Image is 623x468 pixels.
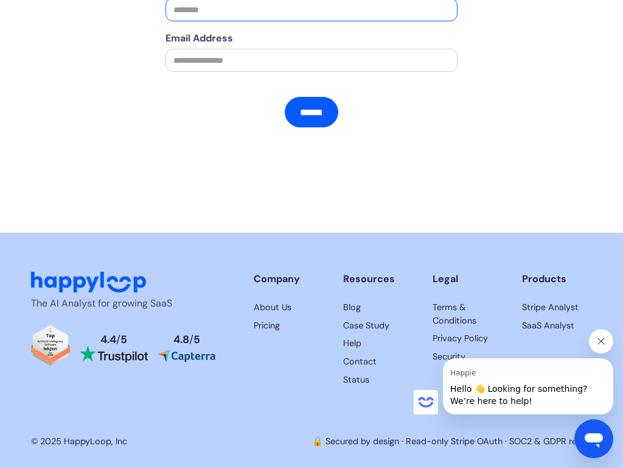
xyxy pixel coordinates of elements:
a: HappyLoop's Terms & Conditions [522,301,592,314]
a: HappyLoop's Status [343,374,413,387]
a: Read HappyLoop case studies [343,301,413,314]
iframe: bez obsahu [414,390,438,414]
a: Learn more about HappyLoop [254,301,324,314]
p: The AI Analyst for growing SaaS [31,296,216,311]
a: Contact HappyLoop support [343,355,413,369]
iframe: Zpráva od uživatele Happie [443,358,613,414]
img: HappyLoop Logo [31,272,145,293]
iframe: Tlačítko pro spuštění okna posílání zpráv [574,419,613,458]
span: / [189,333,193,346]
a: 🔒 Secured by design · Read-only Stripe OAuth · SOC2 & GDPR ready [312,436,592,447]
a: Get help with HappyLoop [343,337,413,350]
div: © 2025 HappyLoop, Inc [31,435,127,448]
div: Legal [433,272,503,286]
div: 4.4 5 [100,335,127,346]
a: HappyLoop's Privacy Policy [522,319,592,333]
a: Read reviews about HappyLoop on Trustpilot [80,335,148,362]
div: Products [522,272,592,286]
div: 4.8 5 [173,335,200,346]
a: Read reviews about HappyLoop on Tekpon [31,325,70,372]
div: Company [254,272,324,286]
a: Read reviews about HappyLoop on Capterra [158,335,216,363]
div: Uživatel Happie říká „Hello 👋 Looking for something? We’re here to help!“. Chcete-li pokračovat v... [414,329,613,414]
a: HappyLoop's Terms & Conditions [433,301,503,327]
span: / [116,333,120,346]
iframe: Zavřít zprávu od uživatele Happie [589,329,613,353]
a: View HappyLoop pricing plans [254,319,324,333]
label: Email Address [165,31,458,46]
a: Read HappyLoop case studies [343,319,413,333]
div: Resources [343,272,413,286]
